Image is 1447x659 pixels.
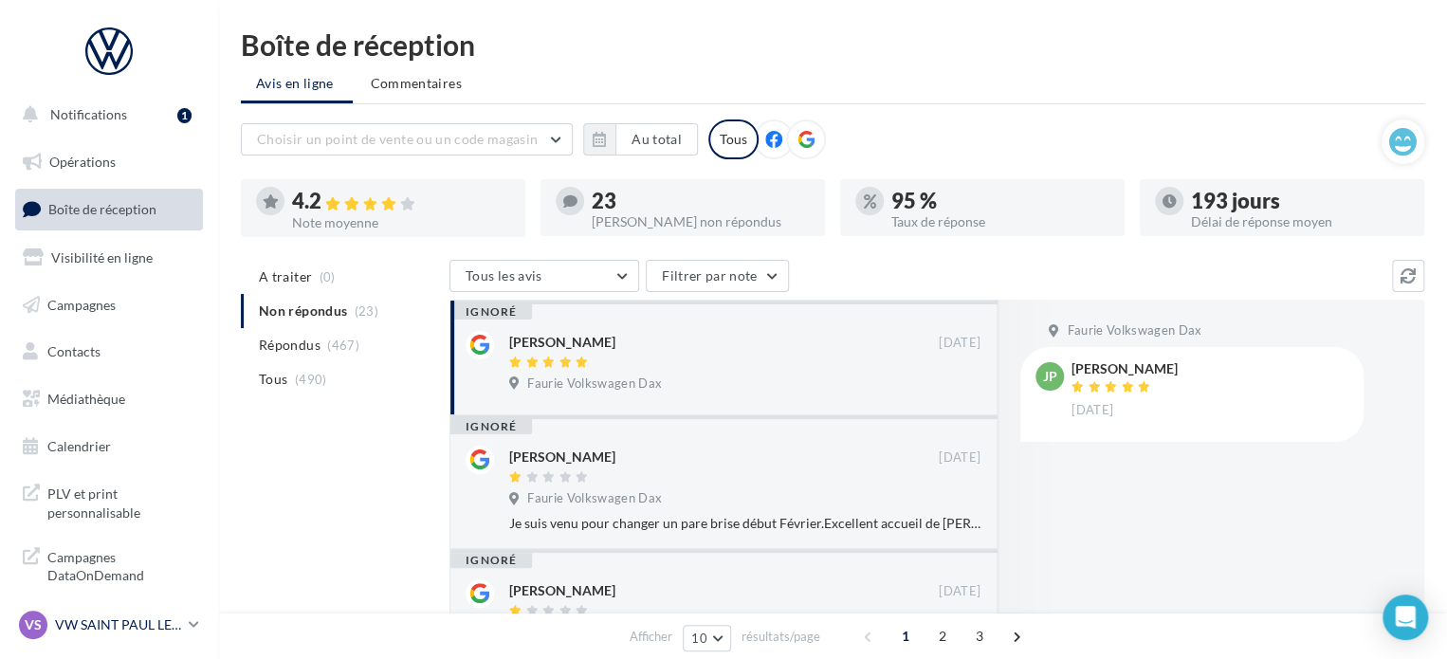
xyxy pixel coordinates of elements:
a: VS VW SAINT PAUL LES DAX [15,607,203,643]
div: [PERSON_NAME] [1072,362,1178,375]
span: [DATE] [939,449,980,467]
div: Tous [708,119,759,159]
button: Au total [583,123,698,156]
span: 1 [890,621,921,651]
a: Boîte de réception [11,189,207,229]
span: [DATE] [939,583,980,600]
button: Tous les avis [449,260,639,292]
div: 23 [592,191,810,211]
span: Afficher [630,628,672,646]
div: Boîte de réception [241,30,1424,59]
div: [PERSON_NAME] non répondus [592,215,810,229]
div: Open Intercom Messenger [1383,595,1428,640]
div: 193 jours [1191,191,1409,211]
span: (467) [327,338,359,353]
span: 10 [691,631,707,646]
span: Médiathèque [47,391,125,407]
span: (0) [320,269,336,284]
div: [PERSON_NAME] [509,333,615,352]
button: Notifications 1 [11,95,199,135]
span: (490) [295,372,327,387]
span: résultats/page [742,628,820,646]
a: Campagnes [11,285,207,325]
div: 4.2 [292,191,510,212]
div: Délai de réponse moyen [1191,215,1409,229]
div: 1 [177,108,192,123]
div: Taux de réponse [891,215,1109,229]
button: Filtrer par note [646,260,789,292]
p: VW SAINT PAUL LES DAX [55,615,181,634]
span: Choisir un point de vente ou un code magasin [257,131,538,147]
span: Faurie Volkswagen Dax [1067,322,1201,339]
div: [PERSON_NAME] [509,581,615,600]
span: Boîte de réception [48,201,156,217]
span: Campagnes [47,296,116,312]
span: 3 [964,621,995,651]
span: Faurie Volkswagen Dax [527,490,662,507]
span: A traiter [259,267,312,286]
span: Campagnes DataOnDemand [47,544,195,585]
span: Calendrier [47,438,111,454]
span: 2 [927,621,958,651]
span: Répondus [259,336,321,355]
div: Je suis venu pour changer un pare brise début Février.Excellent accueil de [PERSON_NAME] ; par co... [509,514,980,533]
span: Opérations [49,154,116,170]
button: Au total [615,123,698,156]
span: [DATE] [1072,402,1113,419]
a: Opérations [11,142,207,182]
span: Faurie Volkswagen Dax [527,375,662,393]
div: ignoré [450,419,532,434]
span: JP [1043,367,1057,386]
span: PLV et print personnalisable [47,481,195,522]
a: Calendrier [11,427,207,467]
span: VS [25,615,42,634]
a: Médiathèque [11,379,207,419]
button: Choisir un point de vente ou un code magasin [241,123,573,156]
a: PLV et print personnalisable [11,473,207,529]
button: 10 [683,625,731,651]
a: Contacts [11,332,207,372]
div: Note moyenne [292,216,510,229]
div: ignoré [450,553,532,568]
span: [DATE] [939,335,980,352]
div: 95 % [891,191,1109,211]
a: Campagnes DataOnDemand [11,537,207,593]
span: Tous [259,370,287,389]
span: Commentaires [371,74,462,93]
span: Contacts [47,343,101,359]
a: Visibilité en ligne [11,238,207,278]
span: Tous les avis [466,267,542,284]
span: Visibilité en ligne [51,249,153,265]
div: ignoré [450,304,532,320]
div: [PERSON_NAME] [509,448,615,467]
span: Notifications [50,106,127,122]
